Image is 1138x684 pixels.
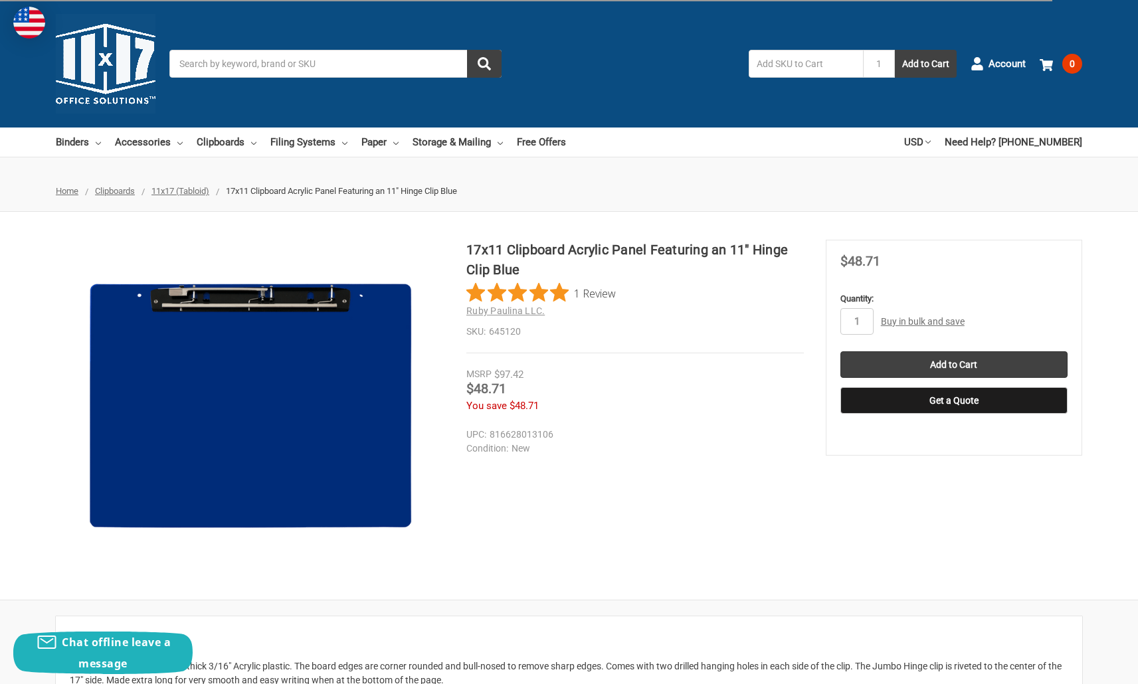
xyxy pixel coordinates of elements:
[971,46,1026,81] a: Account
[945,128,1082,157] a: Need Help? [PHONE_NUMBER]
[466,325,486,339] dt: SKU:
[840,253,880,269] span: $48.71
[13,632,193,674] button: Chat offline leave a message
[13,7,45,39] img: duty and tax information for United States
[466,442,508,456] dt: Condition:
[494,369,523,381] span: $97.42
[989,56,1026,72] span: Account
[62,635,171,671] span: Chat offline leave a message
[466,325,804,339] dd: 645120
[510,400,539,412] span: $48.71
[881,316,965,327] a: Buy in bulk and save
[95,186,135,196] a: Clipboards
[466,367,492,381] div: MSRP
[226,186,457,196] span: 17x11 Clipboard Acrylic Panel Featuring an 11" Hinge Clip Blue
[70,630,1068,650] h2: Description
[1028,648,1138,684] iframe: Google Customer Reviews
[466,381,506,396] span: $48.71
[1062,54,1082,74] span: 0
[1040,46,1082,81] a: 0
[56,14,155,114] img: 11x17.com
[151,186,209,196] a: 11x17 (Tabloid)
[466,442,798,456] dd: New
[574,283,616,303] span: 1 Review
[466,428,798,442] dd: 816628013106
[466,283,616,303] button: Rated 5 out of 5 stars from 1 reviews. Jump to reviews.
[197,128,256,157] a: Clipboards
[413,128,503,157] a: Storage & Mailing
[840,387,1068,414] button: Get a Quote
[466,400,507,412] span: You save
[840,292,1068,305] label: Quantity:
[270,128,347,157] a: Filing Systems
[115,128,183,157] a: Accessories
[895,50,957,78] button: Add to Cart
[904,128,931,157] a: USD
[840,351,1068,378] input: Add to Cart
[56,186,78,196] a: Home
[517,128,566,157] a: Free Offers
[466,428,486,442] dt: UPC:
[56,128,101,157] a: Binders
[749,50,863,78] input: Add SKU to Cart
[84,240,417,572] img: 17x11 Clipboard Acrylic Panel Featuring an 11" Hinge Clip Blue
[169,50,502,78] input: Search by keyword, brand or SKU
[361,128,399,157] a: Paper
[466,305,545,316] a: Ruby Paulina LLC.
[466,240,804,280] h1: 17x11 Clipboard Acrylic Panel Featuring an 11" Hinge Clip Blue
